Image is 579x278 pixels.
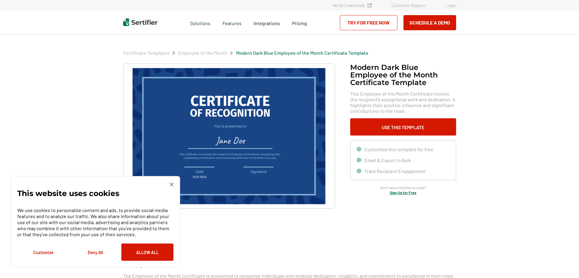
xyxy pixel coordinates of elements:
[350,64,456,86] h1: Modern Dark Blue Employee of the Month Certificate Template
[123,18,157,26] img: Sertifier | Digital Credentialing Platform
[133,68,325,204] img: Modern Dark Blue Employee of the Month Certificate Template
[364,146,433,152] span: Customize this template for free
[190,19,210,26] span: Solutions
[69,244,121,261] button: Deny All
[350,118,456,136] button: Use This Template
[17,207,173,237] p: We use cookies to personalize content and ads, to provide social media features and to analyze ou...
[17,244,69,261] button: Customize
[236,50,368,56] a: Modern Dark Blue Employee of the Month Certificate Template
[549,249,579,278] iframe: Chat Widget
[254,19,280,26] a: Integrations
[292,20,307,26] span: Pricing
[403,15,456,30] button: Schedule a Demo
[123,50,169,56] a: Certificate Templates
[364,168,426,174] span: Track Recipient Engagement
[254,20,280,26] span: Integrations
[332,3,372,8] a: Verify Credentials
[390,191,416,195] a: Sign Up for Free
[350,91,456,114] span: This Employee of the Month Certificate honors the recipient’s exceptional work and dedication. It...
[222,19,242,26] span: Features
[364,157,411,163] span: Email & Export in Bulk
[170,183,173,186] img: Cookie Popup Close
[340,15,397,30] a: Try for Free Now
[380,185,426,191] span: Don’t have a Sertifier account?
[17,190,119,196] p: This website uses cookies
[178,50,227,56] a: Employee of the Month
[391,3,426,8] a: Customer Support
[123,50,368,56] div: Breadcrumb
[368,3,372,7] img: Verified
[446,3,456,8] a: Login
[121,244,173,261] button: Allow All
[292,19,307,26] a: Pricing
